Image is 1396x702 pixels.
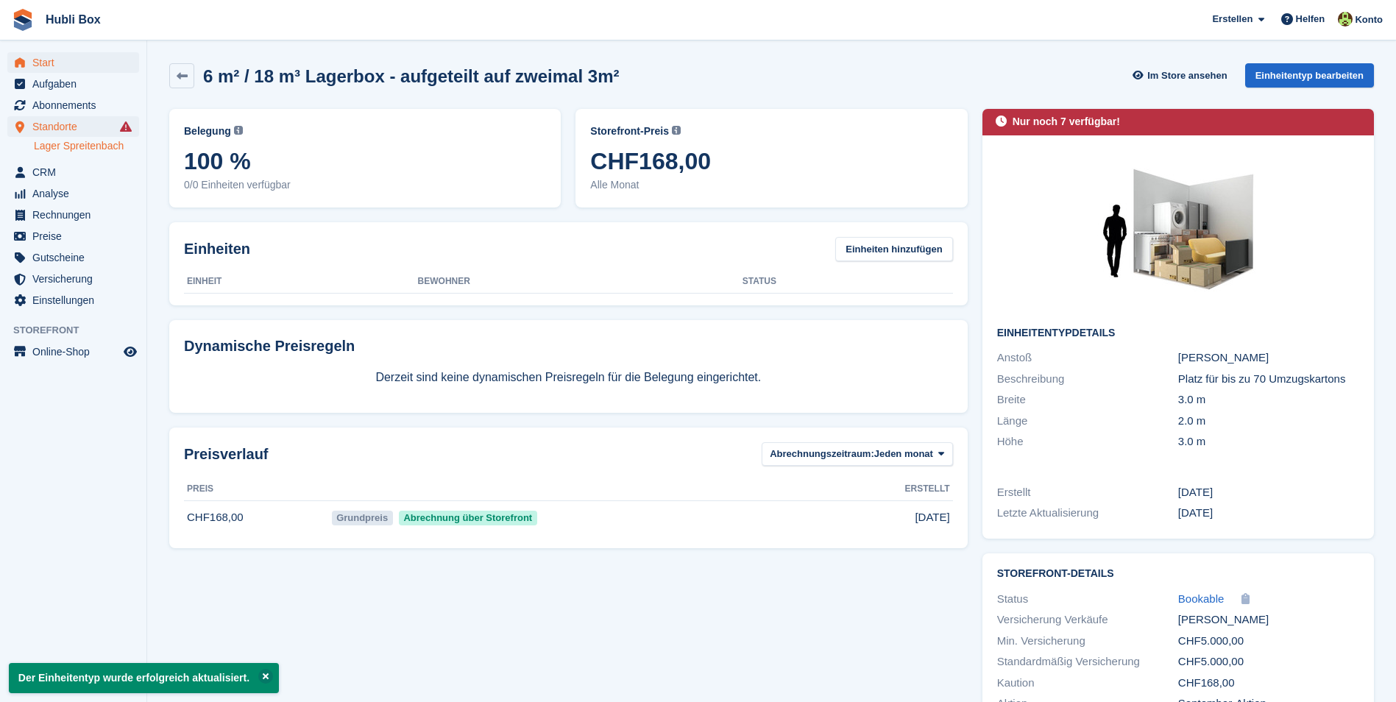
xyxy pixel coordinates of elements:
[743,270,953,294] th: Status
[997,675,1178,692] div: Kaution
[32,74,121,94] span: Aufgaben
[32,205,121,225] span: Rechnungen
[32,52,121,73] span: Start
[121,343,139,361] a: Vorschau-Shop
[184,177,546,193] span: 0/0 Einheiten verfügbar
[1068,150,1289,316] img: 50-sqft-unit.jpg
[120,121,132,132] i: Es sind Fehler bei der Synchronisierung von Smart-Einträgen aufgetreten
[234,126,243,135] img: icon-info-grey-7440780725fd019a000dd9b08b2336e03edf1995a4989e88bcd33f0948082b44.svg
[418,270,743,294] th: Bewohner
[1178,505,1359,522] div: [DATE]
[915,509,949,526] span: [DATE]
[7,116,139,137] a: menu
[32,269,121,289] span: Versicherung
[1178,371,1359,388] div: Platz für bis zu 70 Umzugskartons
[1178,591,1225,608] a: Bookable
[997,350,1178,366] div: Anstoß
[905,482,950,495] span: Erstellt
[1355,13,1383,27] span: Konto
[7,226,139,247] a: menu
[184,124,231,139] span: Belegung
[1013,114,1120,130] div: Nur noch 7 verfügbar!
[40,7,107,32] a: Hubli Box
[399,511,537,525] span: Abrechnung über Storefront
[7,290,139,311] a: menu
[7,52,139,73] a: menu
[590,124,669,139] span: Storefront-Preis
[1178,675,1359,692] div: CHF168,00
[32,290,121,311] span: Einstellungen
[1147,68,1227,83] span: Im Store ansehen
[34,139,139,153] a: Lager Spreitenbach
[184,501,329,533] td: CHF168,00
[590,148,952,174] span: CHF168,00
[762,442,953,467] button: Abrechnungszeitraum: Jeden monat
[7,205,139,225] a: menu
[12,9,34,31] img: stora-icon-8386f47178a22dfd0bd8f6a31ec36ba5ce8667c1dd55bd0f319d3a0aa187defe.svg
[997,633,1178,650] div: Min. Versicherung
[1178,350,1359,366] div: [PERSON_NAME]
[203,66,619,86] h2: 6 m² / 18 m³ Lagerbox - aufgeteilt auf zweimal 3m²
[1178,653,1359,670] div: CHF5.000,00
[997,568,1359,580] h2: Storefront-Details
[1245,63,1374,88] a: Einheitentyp bearbeiten
[672,126,681,135] img: icon-info-grey-7440780725fd019a000dd9b08b2336e03edf1995a4989e88bcd33f0948082b44.svg
[13,323,146,338] span: Storefront
[1130,63,1233,88] a: Im Store ansehen
[1178,413,1359,430] div: 2.0 m
[32,116,121,137] span: Standorte
[1212,12,1252,26] span: Erstellen
[184,148,546,174] span: 100 %
[184,443,269,465] span: Preisverlauf
[874,447,933,461] span: Jeden monat
[184,238,250,260] h2: Einheiten
[590,177,952,193] span: Alle Monat
[32,162,121,182] span: CRM
[997,391,1178,408] div: Breite
[7,95,139,116] a: menu
[997,653,1178,670] div: Standardmäßig Versicherung
[7,183,139,204] a: menu
[32,226,121,247] span: Preise
[1178,391,1359,408] div: 3.0 m
[184,335,953,357] div: Dynamische Preisregeln
[32,95,121,116] span: Abonnements
[7,247,139,268] a: menu
[1178,592,1225,605] span: Bookable
[997,484,1178,501] div: Erstellt
[1338,12,1353,26] img: Luca Space4you
[1178,633,1359,650] div: CHF5.000,00
[184,478,329,501] th: Preis
[997,591,1178,608] div: Status
[997,371,1178,388] div: Beschreibung
[997,433,1178,450] div: Höhe
[7,74,139,94] a: menu
[997,413,1178,430] div: Länge
[1178,484,1359,501] div: [DATE]
[9,663,279,693] p: Der Einheitentyp wurde erfolgreich aktualisiert.
[184,270,418,294] th: Einheit
[32,183,121,204] span: Analyse
[32,247,121,268] span: Gutscheine
[332,511,393,525] span: Grundpreis
[1296,12,1325,26] span: Helfen
[1178,433,1359,450] div: 3.0 m
[997,327,1359,339] h2: Einheitentypdetails
[1178,611,1359,628] div: [PERSON_NAME]
[7,269,139,289] a: menu
[770,447,874,461] span: Abrechnungszeitraum:
[32,341,121,362] span: Online-Shop
[184,369,953,386] p: Derzeit sind keine dynamischen Preisregeln für die Belegung eingerichtet.
[997,505,1178,522] div: Letzte Aktualisierung
[7,162,139,182] a: menu
[997,611,1178,628] div: Versicherung Verkäufe
[835,237,952,261] a: Einheiten hinzufügen
[7,341,139,362] a: Speisekarte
